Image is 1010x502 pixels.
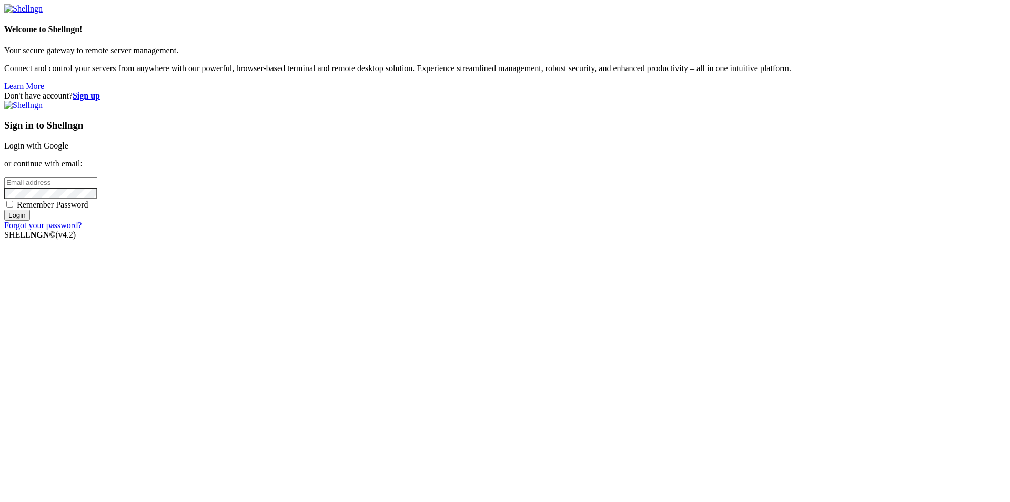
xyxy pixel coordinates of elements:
[4,46,1006,55] p: Your secure gateway to remote server management.
[4,64,1006,73] p: Connect and control your servers from anywhere with our powerful, browser-based terminal and remo...
[56,230,76,239] span: 4.2.0
[4,230,76,239] span: SHELL ©
[17,200,88,209] span: Remember Password
[4,177,97,188] input: Email address
[4,141,68,150] a: Login with Google
[4,91,1006,101] div: Don't have account?
[6,201,13,208] input: Remember Password
[4,120,1006,131] h3: Sign in to Shellngn
[4,25,1006,34] h4: Welcome to Shellngn!
[4,4,43,14] img: Shellngn
[4,159,1006,169] p: or continue with email:
[4,221,82,230] a: Forgot your password?
[4,82,44,91] a: Learn More
[4,210,30,221] input: Login
[4,101,43,110] img: Shellngn
[31,230,49,239] b: NGN
[73,91,100,100] a: Sign up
